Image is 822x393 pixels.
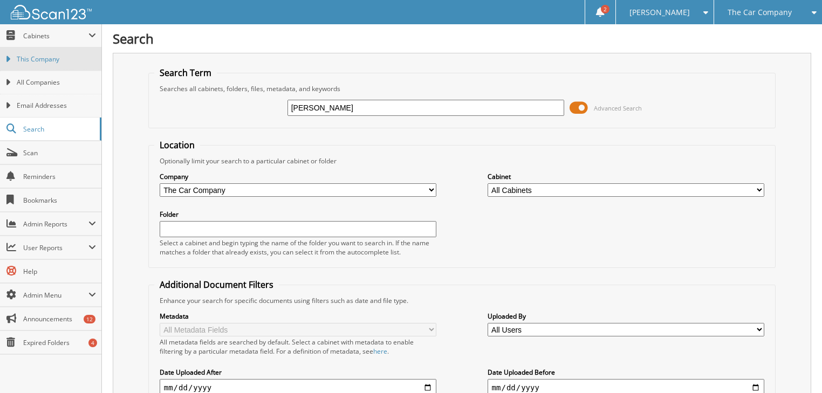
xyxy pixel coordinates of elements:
[160,238,437,257] div: Select a cabinet and begin typing the name of the folder you want to search in. If the name match...
[160,210,437,219] label: Folder
[17,54,96,64] span: This Company
[373,347,387,356] a: here
[23,125,94,134] span: Search
[88,339,97,347] div: 4
[23,291,88,300] span: Admin Menu
[488,368,765,377] label: Date Uploaded Before
[154,67,217,79] legend: Search Term
[23,196,96,205] span: Bookmarks
[23,31,88,40] span: Cabinets
[17,101,96,111] span: Email Addresses
[160,172,437,181] label: Company
[23,148,96,157] span: Scan
[160,312,437,321] label: Metadata
[23,338,96,347] span: Expired Folders
[488,172,765,181] label: Cabinet
[154,156,770,166] div: Optionally limit your search to a particular cabinet or folder
[23,172,96,181] span: Reminders
[629,9,690,16] span: [PERSON_NAME]
[23,267,96,276] span: Help
[768,341,822,393] iframe: Chat Widget
[154,84,770,93] div: Searches all cabinets, folders, files, metadata, and keywords
[488,312,765,321] label: Uploaded By
[160,368,437,377] label: Date Uploaded After
[160,337,437,356] div: All metadata fields are searched by default. Select a cabinet with metadata to enable filtering b...
[113,30,811,47] h1: Search
[23,314,96,323] span: Announcements
[84,315,95,323] div: 12
[23,243,88,252] span: User Reports
[594,104,642,112] span: Advanced Search
[11,5,92,19] img: scan123-logo-white.svg
[154,279,279,291] legend: Additional Document Filters
[728,9,792,16] span: The Car Company
[17,78,96,87] span: All Companies
[154,296,770,305] div: Enhance your search for specific documents using filters such as date and file type.
[601,5,609,13] span: 2
[154,139,200,151] legend: Location
[23,219,88,229] span: Admin Reports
